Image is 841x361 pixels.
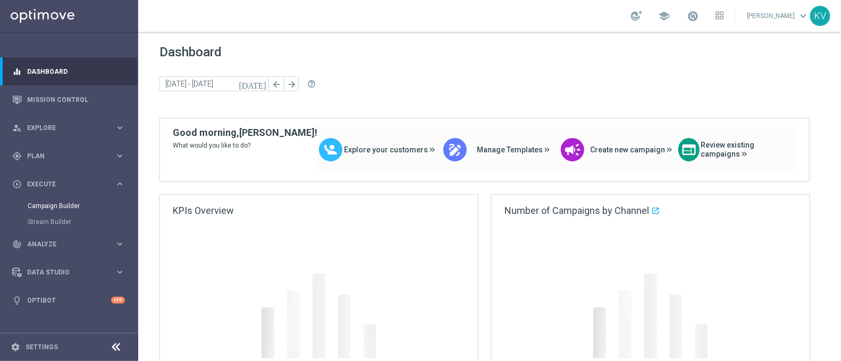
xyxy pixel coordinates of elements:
[12,268,115,277] div: Data Studio
[12,239,22,249] i: track_changes
[12,57,125,85] div: Dashboard
[27,153,115,159] span: Plan
[12,151,115,161] div: Plan
[115,267,125,277] i: keyboard_arrow_right
[12,123,22,133] i: person_search
[27,241,115,247] span: Analyze
[27,57,125,85] a: Dashboard
[12,180,125,188] button: play_circle_outline Execute keyboard_arrow_right
[27,181,115,187] span: Execute
[12,67,125,76] button: equalizer Dashboard
[12,96,125,104] button: Mission Control
[746,8,810,24] a: [PERSON_NAME]keyboard_arrow_down
[12,85,125,114] div: Mission Control
[28,198,137,214] div: Campaign Builder
[797,10,809,22] span: keyboard_arrow_down
[26,344,58,350] a: Settings
[12,240,125,248] button: track_changes Analyze keyboard_arrow_right
[12,179,115,189] div: Execute
[12,239,115,249] div: Analyze
[12,123,115,133] div: Explore
[27,85,125,114] a: Mission Control
[11,342,20,352] i: settings
[115,151,125,161] i: keyboard_arrow_right
[12,151,22,161] i: gps_fixed
[12,179,22,189] i: play_circle_outline
[12,124,125,132] button: person_search Explore keyboard_arrow_right
[12,296,125,305] button: lightbulb Optibot +10
[12,152,125,160] button: gps_fixed Plan keyboard_arrow_right
[810,6,830,26] div: KV
[115,123,125,133] i: keyboard_arrow_right
[27,269,115,276] span: Data Studio
[658,10,670,22] span: school
[111,297,125,304] div: +10
[12,268,125,277] button: Data Studio keyboard_arrow_right
[28,214,137,230] div: Stream Builder
[12,67,22,76] i: equalizer
[12,286,125,314] div: Optibot
[27,125,115,131] span: Explore
[27,286,111,314] a: Optibot
[28,218,111,226] a: Stream Builder
[12,296,22,305] i: lightbulb
[115,179,125,189] i: keyboard_arrow_right
[28,202,111,210] a: Campaign Builder
[115,239,125,249] i: keyboard_arrow_right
